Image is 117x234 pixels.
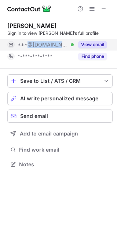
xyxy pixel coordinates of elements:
button: Reveal Button [78,53,107,60]
span: AI write personalized message [20,96,98,101]
button: save-profile-one-click [7,74,113,88]
span: Send email [20,113,48,119]
span: ***@[DOMAIN_NAME] [18,41,68,48]
span: Add to email campaign [20,131,78,137]
button: Reveal Button [78,41,107,48]
div: Sign in to view [PERSON_NAME]’s full profile [7,30,113,37]
div: Save to List / ATS / CRM [20,78,100,84]
button: Notes [7,159,113,170]
span: Notes [19,161,110,168]
button: AI write personalized message [7,92,113,105]
button: Add to email campaign [7,127,113,140]
img: ContactOut v5.3.10 [7,4,51,13]
button: Find work email [7,145,113,155]
div: [PERSON_NAME] [7,22,56,29]
span: Find work email [19,146,110,153]
button: Send email [7,109,113,123]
